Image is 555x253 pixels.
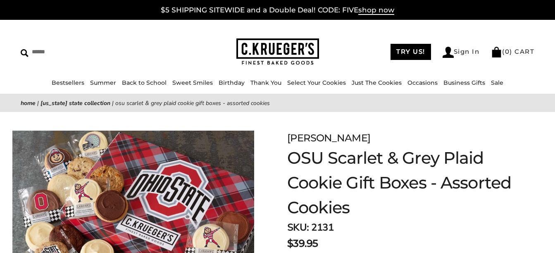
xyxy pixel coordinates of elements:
[236,38,319,65] img: C.KRUEGER'S
[443,47,480,58] a: Sign In
[287,131,514,146] div: [PERSON_NAME]
[287,146,514,220] h1: OSU Scarlet & Grey Plaid Cookie Gift Boxes - Assorted Cookies
[505,48,510,55] span: 0
[407,79,438,86] a: Occasions
[443,79,485,86] a: Business Gifts
[391,44,431,60] a: TRY US!
[491,47,502,57] img: Bag
[491,79,503,86] a: Sale
[311,221,333,234] span: 2131
[90,79,116,86] a: Summer
[21,49,29,57] img: Search
[352,79,402,86] a: Just The Cookies
[21,98,534,108] nav: breadcrumbs
[287,79,346,86] a: Select Your Cookies
[287,236,318,251] span: $39.95
[443,47,454,58] img: Account
[287,221,309,234] strong: SKU:
[21,99,36,107] a: Home
[219,79,245,86] a: Birthday
[21,45,140,58] input: Search
[358,6,394,15] span: shop now
[37,99,39,107] span: |
[161,6,394,15] a: $5 SHIPPING SITEWIDE and a Double Deal! CODE: FIVEshop now
[122,79,167,86] a: Back to School
[112,99,114,107] span: |
[115,99,270,107] span: OSU Scarlet & Grey Plaid Cookie Gift Boxes - Assorted Cookies
[172,79,213,86] a: Sweet Smiles
[52,79,84,86] a: Bestsellers
[40,99,110,107] a: [US_STATE] State Collection
[491,48,534,55] a: (0) CART
[250,79,281,86] a: Thank You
